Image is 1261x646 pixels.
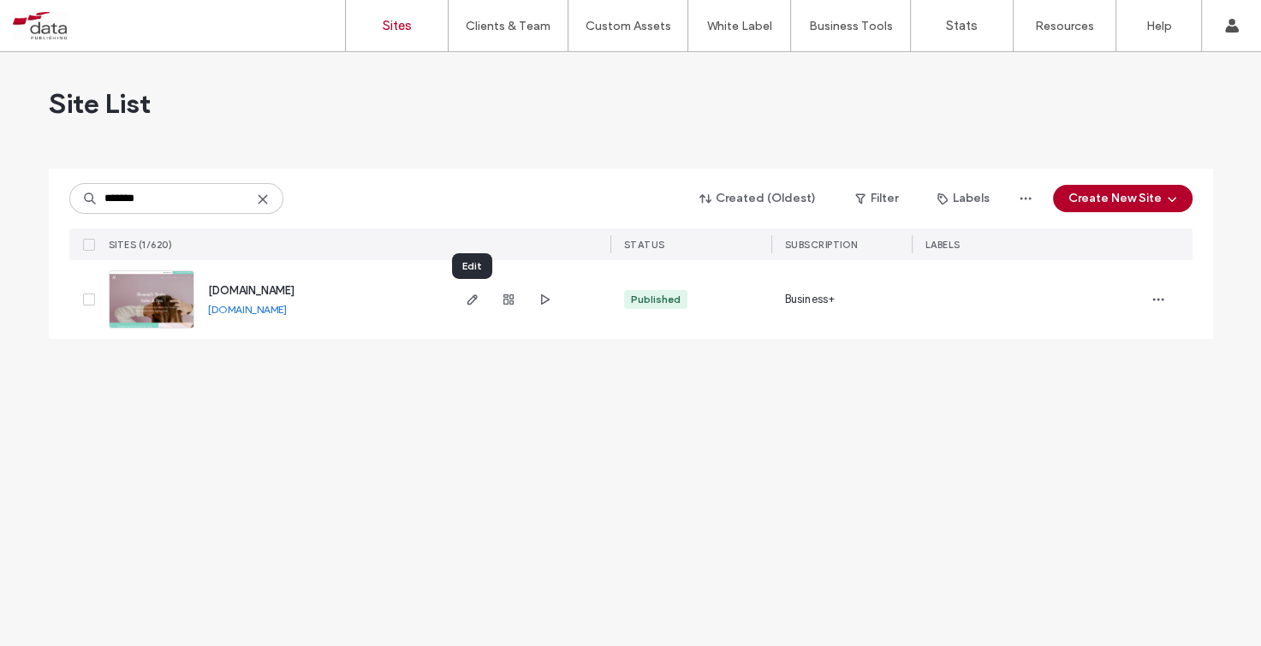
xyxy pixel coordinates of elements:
div: Edit [452,253,492,279]
a: [DOMAIN_NAME] [208,284,294,297]
span: STATUS [624,239,665,251]
button: Create New Site [1053,185,1193,212]
label: Custom Assets [586,19,671,33]
button: Filter [838,185,915,212]
label: Stats [946,18,978,33]
label: Business Tools [809,19,893,33]
span: SITES (1/620) [109,239,173,251]
label: Sites [383,18,412,33]
a: [DOMAIN_NAME] [208,303,287,316]
span: LABELS [925,239,961,251]
span: Business+ [785,291,836,308]
div: Published [631,292,681,307]
label: Help [1146,19,1172,33]
label: White Label [707,19,772,33]
span: Site List [49,86,151,121]
span: Help [39,12,74,27]
span: SUBSCRIPTION [785,239,858,251]
label: Resources [1035,19,1094,33]
label: Clients & Team [466,19,550,33]
button: Labels [922,185,1005,212]
button: Created (Oldest) [685,185,831,212]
